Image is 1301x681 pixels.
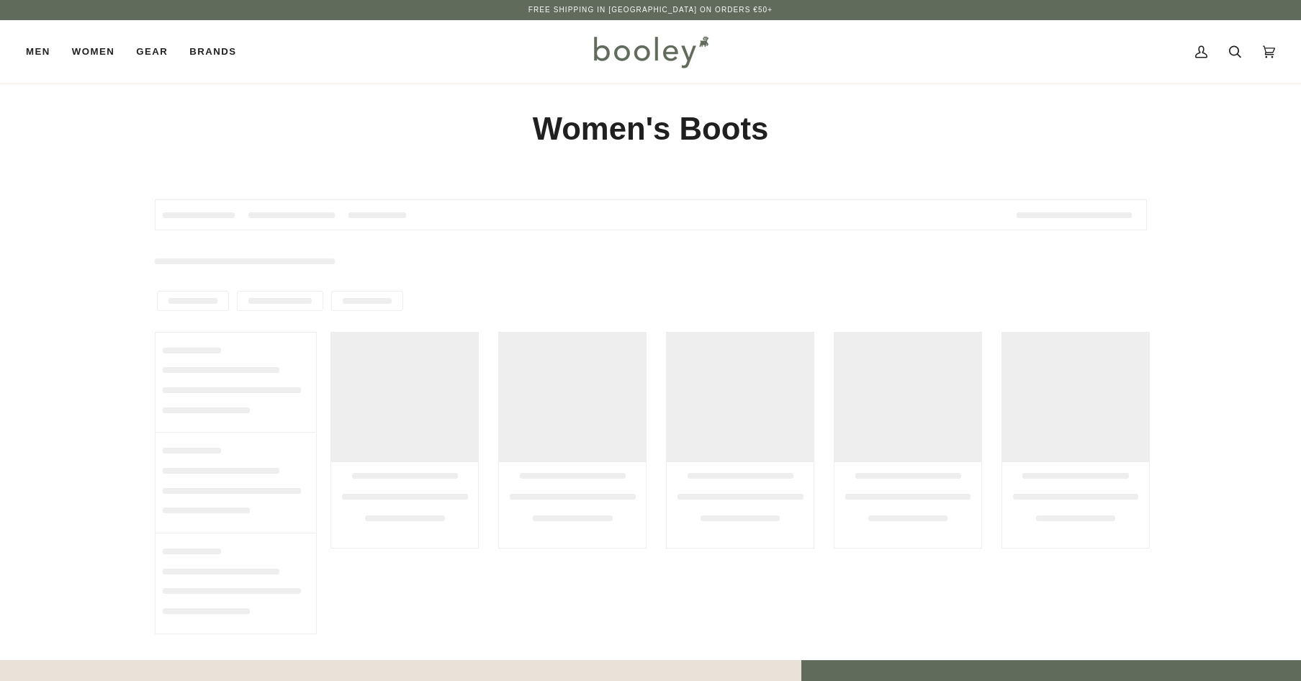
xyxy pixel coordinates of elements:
[155,109,1147,149] h1: Women's Boots
[125,20,179,84] a: Gear
[26,20,61,84] a: Men
[136,45,168,59] span: Gear
[528,4,773,16] p: Free Shipping in [GEOGRAPHIC_DATA] on Orders €50+
[588,31,713,73] img: Booley
[189,45,236,59] span: Brands
[61,20,125,84] a: Women
[179,20,247,84] a: Brands
[72,45,114,59] span: Women
[26,45,50,59] span: Men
